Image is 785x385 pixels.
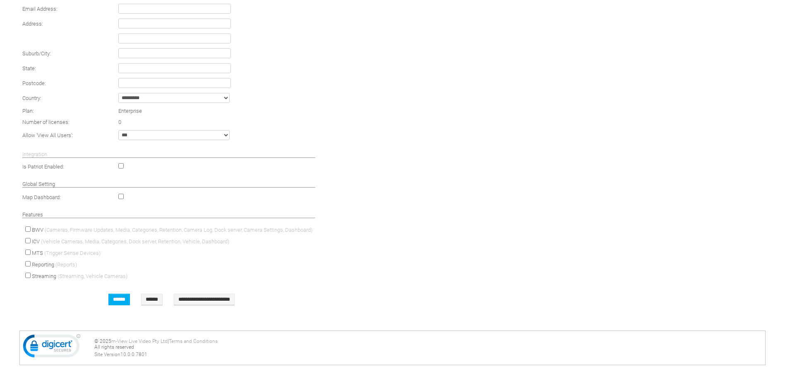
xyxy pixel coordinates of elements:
[22,119,70,125] span: Number of licenses:
[23,334,81,362] img: DigiCert Secured Site Seal
[32,227,43,233] span: BWV
[32,273,56,279] span: Streaming
[32,261,54,268] span: Reporting
[22,80,46,86] span: Postcode:
[20,161,115,172] td: Is Patriot Enabled:
[94,338,762,357] div: © 2025 | All rights reserved
[55,261,77,268] span: (Reports)
[22,21,43,27] span: Address:
[169,338,218,344] a: Terms and Conditions
[41,238,229,245] span: (Vehicle Cameras, Media, Categories, Dock server, Retention, Vehicle, Dashboard)
[118,108,142,114] span: Enterprise
[22,50,51,57] span: Suburb/City:
[32,238,40,245] span: ICV
[22,194,61,200] span: Map Dashboard:
[22,6,58,12] span: Email Address:
[120,352,147,357] span: 10.0.0.7801
[58,273,127,279] span: (Streaming, Vehicle Cameras)
[45,227,312,233] span: (Cameras, Firmware Updates, Media, Categories, Retention, Camera Log, Dock server, Camera Setting...
[118,119,121,125] span: 0
[44,250,101,256] span: (Trigger Sense Devices)
[22,181,55,187] span: Global Setting
[22,65,36,71] span: State:
[111,338,168,344] a: m-View Live Video Pty Ltd
[22,108,34,114] span: Plan:
[22,212,43,218] span: Features
[32,250,43,256] span: MTS
[94,352,762,357] div: Site Version
[22,151,47,157] span: Integration
[22,132,73,138] span: Allow 'View All Users':
[22,95,41,101] span: Country:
